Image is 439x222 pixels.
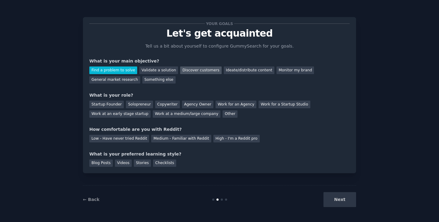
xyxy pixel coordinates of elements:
div: Medium - Familiar with Reddit [151,135,211,142]
div: Copywriter [155,101,180,108]
div: Find a problem to solve [89,66,137,74]
p: Let's get acquainted [89,28,350,39]
div: What is your preferred learning style? [89,151,350,157]
a: ← Back [83,197,99,202]
div: Monitor my brand [277,66,314,74]
div: Work at a medium/large company [153,110,220,118]
div: Low - Have never tried Reddit [89,135,149,142]
div: High - I'm a Reddit pro [213,135,260,142]
p: Tell us a bit about yourself to configure GummySearch for your goals. [143,43,296,49]
div: Ideate/distribute content [224,66,274,74]
div: Startup Founder [89,101,124,108]
div: General market research [89,76,140,84]
div: Blog Posts [89,159,113,167]
div: Something else [142,76,176,84]
div: Other [223,110,237,118]
div: How comfortable are you with Reddit? [89,126,350,133]
div: Stories [134,159,151,167]
div: Discover customers [180,66,221,74]
div: Solopreneur [126,101,153,108]
span: Your goals [205,20,234,27]
div: Checklists [153,159,176,167]
div: What is your role? [89,92,350,98]
div: Agency Owner [182,101,213,108]
div: Work for a Startup Studio [259,101,310,108]
div: What is your main objective? [89,58,350,64]
div: Work at an early stage startup [89,110,151,118]
div: Work for an Agency [216,101,256,108]
div: Validate a solution [139,66,178,74]
div: Videos [115,159,132,167]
